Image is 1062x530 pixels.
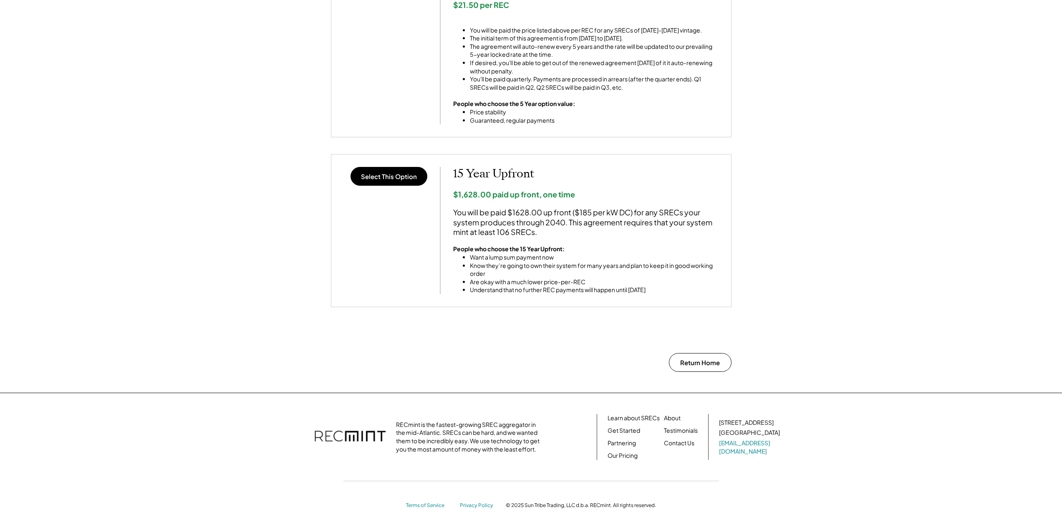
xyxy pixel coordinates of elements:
[470,26,719,35] li: You will be paid the price listed above per REC for any SRECs of [DATE]-[DATE] vintage.
[470,108,575,116] li: Price stability
[453,189,719,199] div: $1,628.00 paid up front, one time
[664,427,698,435] a: Testimonials
[406,502,452,509] a: Terms of Service
[470,286,719,294] li: Understand that no further REC payments will happen until [DATE]
[470,262,719,278] li: Know they’re going to own their system for many years and plan to keep it in good working order
[470,253,719,262] li: Want a lump sum payment now
[470,59,719,75] li: If desired, you'll be able to get out of the renewed agreement [DATE] of it it auto-renewing with...
[470,34,719,43] li: The initial term of this agreement is from [DATE] to [DATE].
[608,427,640,435] a: Get Started
[664,439,694,447] a: Contact Us
[470,43,719,59] li: The agreement will auto-renew every 5 years and the rate will be updated to our prevailing 5-year...
[608,452,638,460] a: Our Pricing
[669,353,732,372] button: Return Home
[664,414,681,422] a: About
[608,414,660,422] a: Learn about SRECs
[719,419,774,427] div: [STREET_ADDRESS]
[470,116,575,125] li: Guaranteed, regular payments
[460,502,497,509] a: Privacy Policy
[608,439,636,447] a: Partnering
[453,245,565,252] strong: People who choose the 15 Year Upfront:
[453,167,719,181] h2: 15 Year Upfront
[351,167,427,186] button: Select This Option
[719,439,782,455] a: [EMAIL_ADDRESS][DOMAIN_NAME]
[470,278,719,286] li: Are okay with a much lower price-per-REC
[453,100,575,107] strong: People who choose the 5 Year option value:
[470,75,719,91] li: You'll be paid quarterly. Payments are processed in arrears (after the quarter ends). Q1 SRECs wi...
[719,429,780,437] div: [GEOGRAPHIC_DATA]
[506,502,656,509] div: © 2025 Sun Tribe Trading, LLC d.b.a. RECmint. All rights reserved.
[315,422,386,452] img: recmint-logotype%403x.png
[396,421,544,453] div: RECmint is the fastest-growing SREC aggregator in the mid-Atlantic. SRECs can be hard, and we wan...
[453,207,719,237] div: You will be paid $1628.00 up front ($185 per kW DC) for any SRECs your system produces through 20...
